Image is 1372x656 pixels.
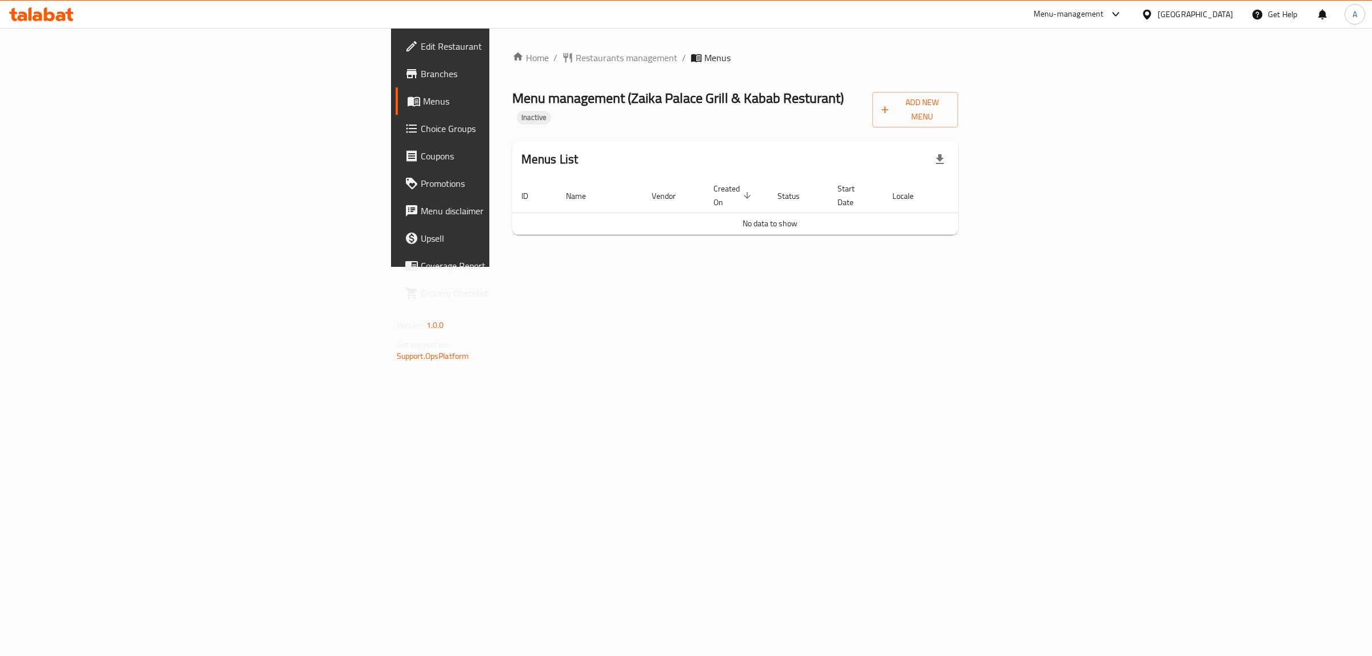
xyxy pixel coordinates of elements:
div: [GEOGRAPHIC_DATA] [1158,8,1233,21]
nav: breadcrumb [512,51,959,65]
li: / [682,51,686,65]
span: 1.0.0 [426,318,444,333]
h2: Menus List [521,151,579,168]
span: Menu disclaimer [421,204,611,218]
span: Created On [713,182,755,209]
table: enhanced table [512,178,1028,235]
span: Add New Menu [882,95,950,124]
a: Grocery Checklist [396,279,620,307]
span: Version: [397,318,425,333]
a: Upsell [396,225,620,252]
a: Branches [396,60,620,87]
span: ID [521,189,543,203]
span: Branches [421,67,611,81]
a: Support.OpsPlatform [397,349,469,363]
span: Menu management ( Zaika Palace Grill & Kabab Resturant ) [512,85,844,111]
span: Restaurants management [576,51,677,65]
button: Add New Menu [872,92,959,127]
span: Menus [704,51,731,65]
span: Promotions [421,177,611,190]
span: Start Date [837,182,870,209]
span: Menus [423,94,611,108]
th: Actions [942,178,1028,213]
span: A [1353,8,1357,21]
div: Export file [926,146,954,173]
span: Locale [892,189,928,203]
div: Menu-management [1034,7,1104,21]
span: Vendor [652,189,691,203]
a: Promotions [396,170,620,197]
span: No data to show [743,216,797,231]
a: Choice Groups [396,115,620,142]
span: Edit Restaurant [421,39,611,53]
span: Status [777,189,815,203]
span: Name [566,189,601,203]
span: Coverage Report [421,259,611,273]
a: Edit Restaurant [396,33,620,60]
a: Menus [396,87,620,115]
a: Coupons [396,142,620,170]
span: Upsell [421,231,611,245]
span: Get support on: [397,337,449,352]
span: Grocery Checklist [421,286,611,300]
span: Choice Groups [421,122,611,135]
a: Coverage Report [396,252,620,279]
span: Coupons [421,149,611,163]
a: Menu disclaimer [396,197,620,225]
